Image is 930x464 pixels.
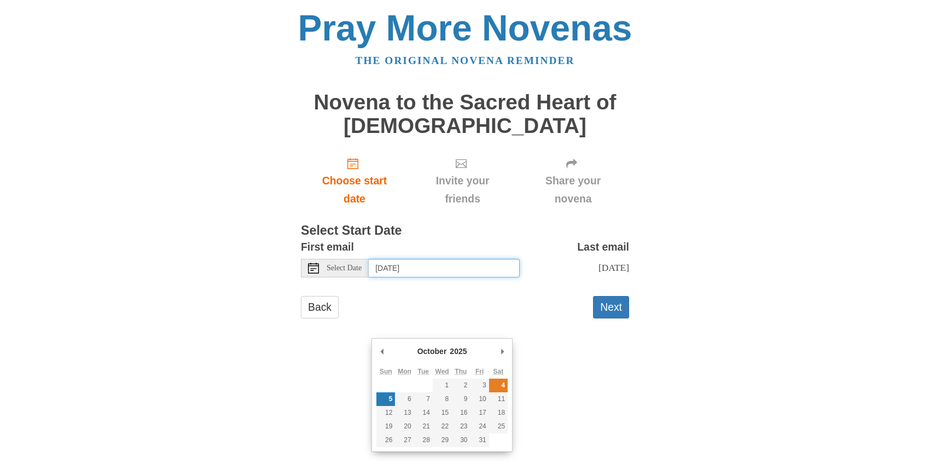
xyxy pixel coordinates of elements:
[489,379,508,392] button: 4
[493,368,504,375] abbr: Saturday
[598,262,629,273] span: [DATE]
[301,148,408,213] a: Choose start date
[312,172,397,208] span: Choose start date
[433,420,451,433] button: 22
[470,379,489,392] button: 3
[376,420,395,433] button: 19
[376,406,395,420] button: 12
[451,379,470,392] button: 2
[414,420,433,433] button: 21
[301,238,354,256] label: First email
[301,224,629,238] h3: Select Start Date
[451,406,470,420] button: 16
[489,420,508,433] button: 25
[433,392,451,406] button: 8
[395,406,414,420] button: 13
[395,420,414,433] button: 20
[497,343,508,359] button: Next Month
[301,91,629,137] h1: Novena to the Sacred Heart of [DEMOGRAPHIC_DATA]
[301,296,339,318] a: Back
[451,433,470,447] button: 30
[395,392,414,406] button: 6
[451,392,470,406] button: 9
[433,379,451,392] button: 1
[408,148,517,213] div: Click "Next" to confirm your start date first.
[376,392,395,406] button: 5
[451,420,470,433] button: 23
[380,368,392,375] abbr: Sunday
[327,264,362,272] span: Select Date
[356,55,575,66] a: The original novena reminder
[455,368,467,375] abbr: Thursday
[433,433,451,447] button: 29
[376,343,387,359] button: Previous Month
[416,343,449,359] div: October
[593,296,629,318] button: Next
[376,433,395,447] button: 26
[419,172,506,208] span: Invite your friends
[435,368,449,375] abbr: Wednesday
[448,343,468,359] div: 2025
[577,238,629,256] label: Last email
[298,8,632,48] a: Pray More Novenas
[475,368,484,375] abbr: Friday
[414,392,433,406] button: 7
[489,406,508,420] button: 18
[398,368,411,375] abbr: Monday
[418,368,429,375] abbr: Tuesday
[470,420,489,433] button: 24
[470,406,489,420] button: 17
[414,433,433,447] button: 28
[517,148,629,213] div: Click "Next" to confirm your start date first.
[414,406,433,420] button: 14
[369,259,520,277] input: Use the arrow keys to pick a date
[433,406,451,420] button: 15
[470,433,489,447] button: 31
[470,392,489,406] button: 10
[489,392,508,406] button: 11
[395,433,414,447] button: 27
[528,172,618,208] span: Share your novena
